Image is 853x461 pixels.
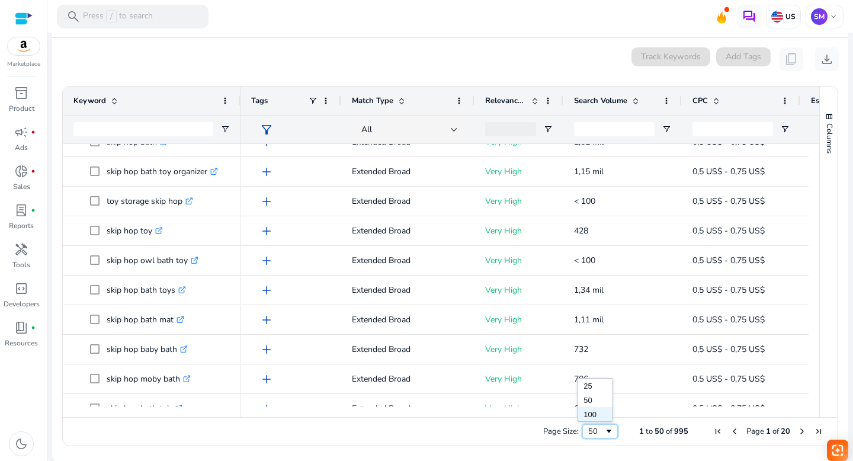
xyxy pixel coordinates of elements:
div: Next Page [797,427,807,436]
p: skip hop bath mat [107,308,184,332]
div: Last Page [814,427,823,436]
span: lab_profile [14,203,28,217]
span: fiber_manual_record [31,208,36,213]
span: 0,5 US$ - 0,75 US$ [692,166,765,177]
div: Page Size: [543,426,579,437]
span: handyman [14,242,28,257]
p: Very High [485,219,553,243]
p: Very High [485,367,553,391]
span: Relevance Score [485,95,527,106]
span: add [259,135,274,149]
div: Page Size [582,424,618,438]
p: skip hop bath toy organizer [107,159,218,184]
span: add [259,283,274,297]
span: fiber_manual_record [31,169,36,174]
p: Sales [13,181,30,192]
span: 0,5 US$ - 0,75 US$ [692,225,765,236]
span: 50 [655,426,664,437]
span: download [820,52,834,66]
button: Open Filter Menu [662,124,671,134]
p: skip hop bath toys [107,278,186,302]
span: 0,5 US$ - 0,75 US$ [692,314,765,325]
p: skip hop toy [107,219,163,243]
span: add [259,254,274,268]
p: skip hop bath tub [107,396,182,421]
p: Very High [485,278,553,302]
p: Very High [485,159,553,184]
span: Keyword [73,95,106,106]
span: 2,62 mil [574,136,604,148]
span: 732 [574,344,588,355]
p: Extended Broad [352,219,464,243]
span: 428 [574,225,588,236]
p: skip hop owl bath toy [107,248,198,273]
p: Extended Broad [352,159,464,184]
span: / [106,10,117,23]
span: 0,5 US$ - 0,75 US$ [692,255,765,266]
span: 995 [674,426,688,437]
p: Extended Broad [352,396,464,421]
p: Very High [485,308,553,332]
p: Very High [485,337,553,361]
input: Keyword Filter Input [73,122,213,136]
span: Match Type [352,95,393,106]
p: Resources [5,338,38,348]
span: add [259,194,274,209]
img: us.svg [771,11,783,23]
span: fiber_manual_record [31,325,36,330]
span: All [361,124,372,135]
span: 100 [583,410,597,419]
p: Extended Broad [352,189,464,213]
div: First Page [713,427,723,436]
button: download [815,47,839,71]
span: 0,5 US$ - 0,75 US$ [692,196,765,207]
span: 1 [639,426,644,437]
p: Very High [485,248,553,273]
span: campaign [14,125,28,139]
span: book_4 [14,321,28,335]
span: < 100 [574,255,595,266]
span: 1,15 mil [574,166,604,177]
p: Extended Broad [352,308,464,332]
button: Open Filter Menu [220,124,230,134]
span: Columns [824,123,835,153]
span: keyboard_arrow_down [829,12,838,21]
p: SM [811,8,828,25]
p: US [783,12,796,21]
span: Tags [251,95,268,106]
p: Reports [9,220,34,231]
span: 25 [583,382,592,390]
p: Press to search [83,10,153,23]
input: CPC Filter Input [692,122,773,136]
span: dark_mode [14,437,28,451]
input: Search Volume Filter Input [574,122,655,136]
span: 706 [574,373,588,385]
span: donut_small [14,164,28,178]
span: 0,5 US$ - 0,75 US$ [692,284,765,296]
span: add [259,165,274,179]
div: 50 [588,426,604,437]
span: 0,5 US$ - 0,75 US$ [692,403,765,414]
span: fiber_manual_record [31,130,36,135]
p: Extended Broad [352,278,464,302]
p: Extended Broad [352,367,464,391]
p: skip hop baby bath [107,337,188,361]
span: inventory_2 [14,86,28,100]
span: add [259,402,274,416]
div: Previous Page [730,427,739,436]
span: 20 [781,426,790,437]
button: Open Filter Menu [543,124,553,134]
span: of [666,426,672,437]
div: Select Field [578,378,613,422]
span: 0,5 US$ - 0,75 US$ [692,344,765,355]
img: amazon.svg [8,37,40,55]
button: Open Filter Menu [780,124,790,134]
span: of [772,426,779,437]
p: Ads [15,142,28,153]
span: add [259,342,274,357]
span: 50 [583,396,592,405]
span: 606 [574,403,588,414]
p: Very High [485,189,553,213]
span: code_blocks [14,281,28,296]
span: 0,5 US$ - 0,75 US$ [692,373,765,385]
